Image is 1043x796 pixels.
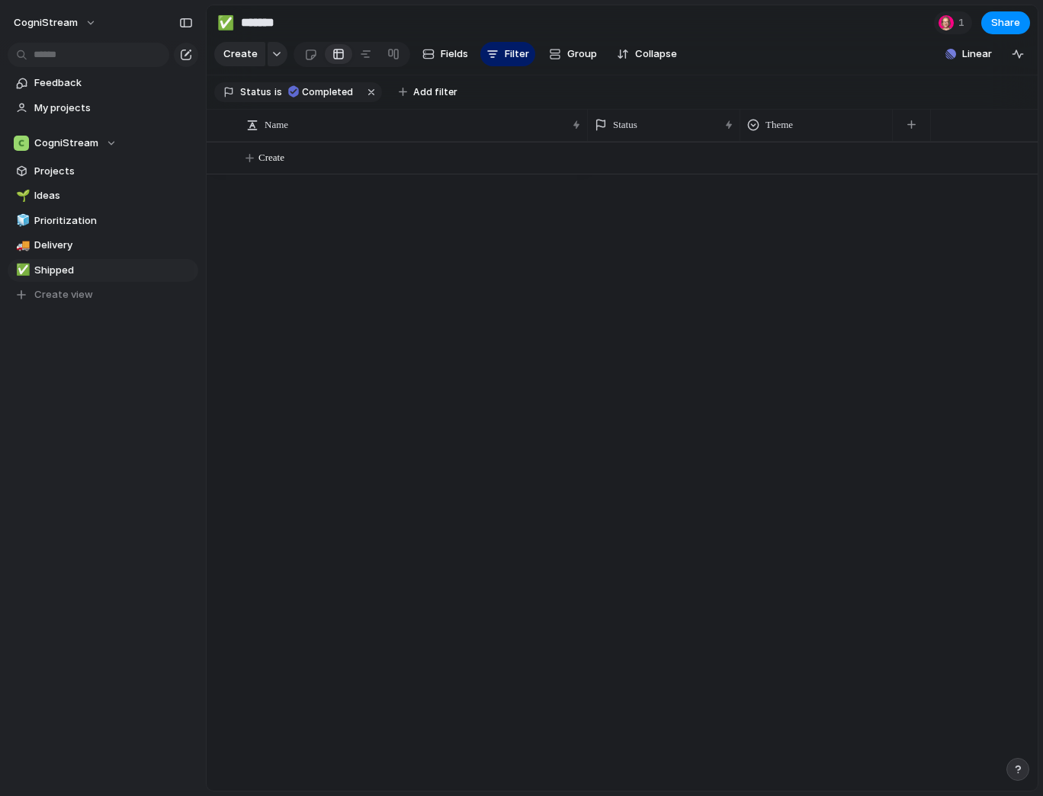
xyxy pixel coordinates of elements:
button: 🌱 [14,188,29,203]
span: Completed [302,85,353,99]
button: Fields [416,42,474,66]
div: 🧊 [16,212,27,229]
span: Prioritization [34,213,193,229]
span: Create view [34,287,93,302]
button: Collapse [611,42,683,66]
span: Add filter [413,85,457,99]
button: Create view [8,283,198,306]
a: Projects [8,160,198,183]
a: My projects [8,97,198,120]
span: Theme [765,117,793,133]
button: Add filter [390,82,467,103]
button: CogniStream [7,11,104,35]
span: Status [240,85,271,99]
a: 🧊Prioritization [8,209,198,232]
a: ✅Shipped [8,259,198,282]
button: Linear [939,43,998,66]
a: 🚚Delivery [8,234,198,257]
span: Feedback [34,75,193,91]
span: Collapse [635,46,677,62]
span: Group [567,46,597,62]
button: 🧊 [14,213,29,229]
span: CogniStream [14,15,78,30]
button: CogniStream [8,132,198,155]
div: ✅ [217,12,234,33]
span: My projects [34,101,193,116]
button: Share [981,11,1030,34]
button: Filter [480,42,535,66]
span: Delivery [34,238,193,253]
span: Ideas [34,188,193,203]
a: Feedback [8,72,198,94]
button: ✅ [213,11,238,35]
span: Create [258,150,284,165]
button: Group [541,42,605,66]
button: is [271,84,285,101]
div: 🌱 [16,187,27,205]
span: Shipped [34,263,193,278]
div: ✅ [16,261,27,279]
span: Create [223,46,258,62]
span: is [274,85,282,99]
span: Fields [441,46,468,62]
button: Completed [284,84,362,101]
button: 🚚 [14,238,29,253]
span: Share [991,15,1020,30]
span: CogniStream [34,136,98,151]
a: 🌱Ideas [8,184,198,207]
span: Linear [962,46,992,62]
span: Name [265,117,288,133]
button: ✅ [14,263,29,278]
span: Status [613,117,637,133]
span: Projects [34,164,193,179]
span: 1 [958,15,969,30]
span: Filter [505,46,529,62]
button: Create [214,42,265,66]
div: 🚚 [16,237,27,254]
